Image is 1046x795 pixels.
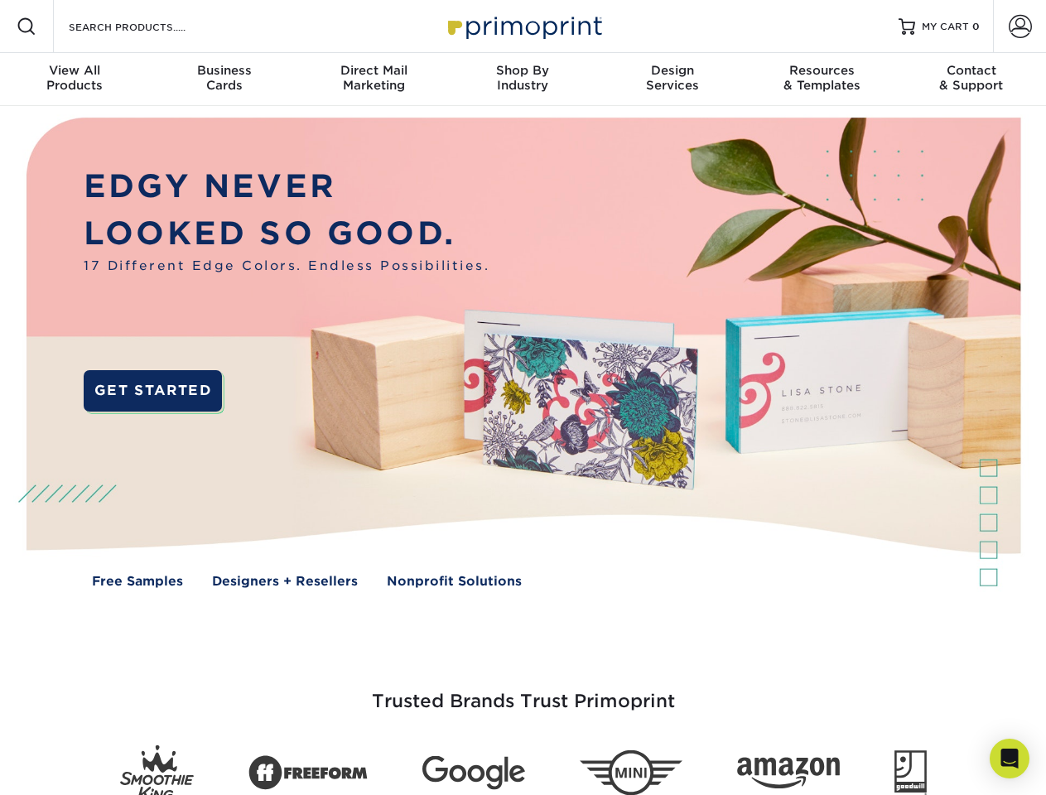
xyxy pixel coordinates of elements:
a: Direct MailMarketing [299,53,448,106]
div: Marketing [299,63,448,93]
div: Cards [149,63,298,93]
a: Free Samples [92,572,183,591]
h3: Trusted Brands Trust Primoprint [39,651,1008,732]
input: SEARCH PRODUCTS..... [67,17,229,36]
span: Shop By [448,63,597,78]
span: Business [149,63,298,78]
span: 0 [972,21,980,32]
a: Designers + Resellers [212,572,358,591]
a: Nonprofit Solutions [387,572,522,591]
p: LOOKED SO GOOD. [84,210,489,258]
div: Services [598,63,747,93]
span: Contact [897,63,1046,78]
div: & Templates [747,63,896,93]
span: Direct Mail [299,63,448,78]
a: DesignServices [598,53,747,106]
img: Google [422,756,525,790]
div: Open Intercom Messenger [990,739,1029,778]
div: Industry [448,63,597,93]
a: GET STARTED [84,370,222,412]
p: EDGY NEVER [84,163,489,210]
span: Resources [747,63,896,78]
a: Shop ByIndustry [448,53,597,106]
img: Primoprint [441,8,606,44]
img: Amazon [737,758,840,789]
a: Contact& Support [897,53,1046,106]
span: Design [598,63,747,78]
span: MY CART [922,20,969,34]
a: BusinessCards [149,53,298,106]
span: 17 Different Edge Colors. Endless Possibilities. [84,257,489,276]
div: & Support [897,63,1046,93]
a: Resources& Templates [747,53,896,106]
img: Goodwill [894,750,927,795]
